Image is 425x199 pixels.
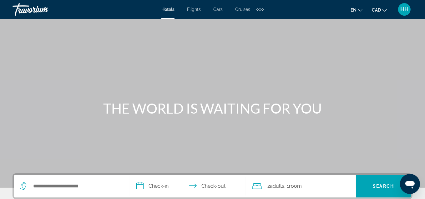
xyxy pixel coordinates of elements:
[289,183,302,189] span: Room
[213,7,223,12] a: Cars
[356,175,411,197] button: Search
[235,7,250,12] a: Cruises
[161,7,175,12] a: Hotels
[267,182,284,191] span: 2
[351,5,362,14] button: Change language
[246,175,356,197] button: Travelers: 2 adults, 0 children
[400,174,420,194] iframe: Button to launch messaging window
[130,175,246,197] button: Check in and out dates
[373,184,394,189] span: Search
[284,182,302,191] span: , 1
[372,5,387,14] button: Change currency
[372,8,381,13] span: CAD
[95,100,330,116] h1: THE WORLD IS WAITING FOR YOU
[351,8,357,13] span: en
[187,7,201,12] a: Flights
[270,183,284,189] span: Adults
[400,6,408,13] span: HH
[13,1,75,18] a: Travorium
[256,4,264,14] button: Extra navigation items
[396,3,412,16] button: User Menu
[14,175,411,197] div: Search widget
